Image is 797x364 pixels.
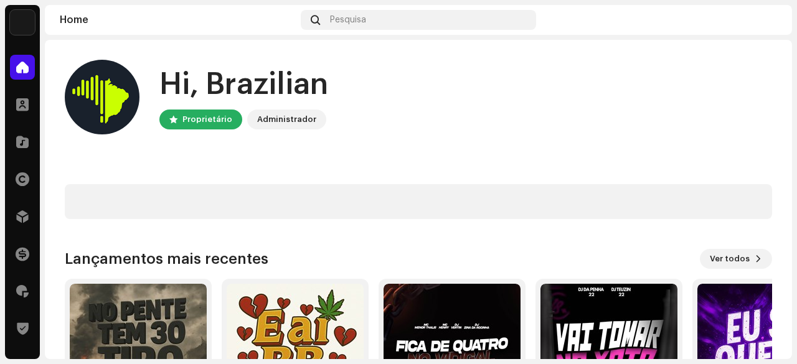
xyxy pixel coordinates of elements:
img: 7b092bcd-1f7b-44aa-9736-f4bc5021b2f1 [65,60,139,134]
span: Pesquisa [330,15,366,25]
h3: Lançamentos mais recentes [65,249,268,269]
div: Home [60,15,296,25]
div: Proprietário [182,112,232,127]
div: Hi, Brazilian [159,65,328,105]
img: 7b092bcd-1f7b-44aa-9736-f4bc5021b2f1 [757,10,777,30]
div: Administrador [257,112,316,127]
span: Ver todos [710,246,750,271]
img: 71bf27a5-dd94-4d93-852c-61362381b7db [10,10,35,35]
button: Ver todos [700,249,772,269]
